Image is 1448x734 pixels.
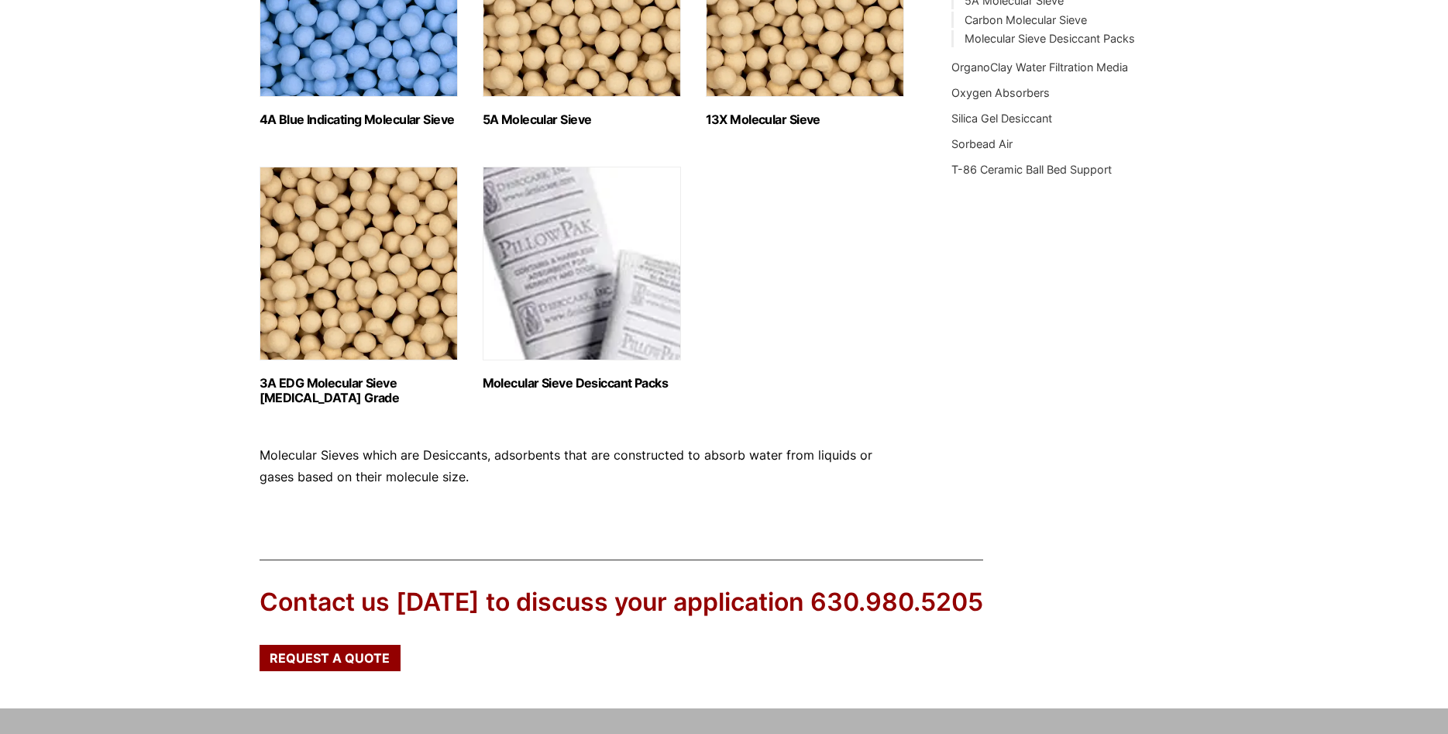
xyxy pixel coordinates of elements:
[483,376,681,391] h2: Molecular Sieve Desiccant Packs
[951,60,1128,74] a: OrganoClay Water Filtration Media
[706,112,904,127] h2: 13X Molecular Sieve
[965,32,1135,45] a: Molecular Sieve Desiccant Packs
[965,13,1087,26] a: Carbon Molecular Sieve
[951,163,1112,176] a: T-86 Ceramic Ball Bed Support
[951,86,1050,99] a: Oxygen Absorbers
[260,167,458,360] img: 3A EDG Molecular Sieve Ethanol Grade
[260,645,401,671] a: Request a Quote
[260,167,458,405] a: Visit product category 3A EDG Molecular Sieve Ethanol Grade
[483,112,681,127] h2: 5A Molecular Sieve
[260,445,906,487] p: Molecular Sieves which are Desiccants, adsorbents that are constructed to absorb water from liqui...
[260,585,983,620] div: Contact us [DATE] to discuss your application 630.980.5205
[270,652,390,664] span: Request a Quote
[260,112,458,127] h2: 4A Blue Indicating Molecular Sieve
[483,167,681,360] img: Molecular Sieve Desiccant Packs
[483,167,681,391] a: Visit product category Molecular Sieve Desiccant Packs
[260,376,458,405] h2: 3A EDG Molecular Sieve [MEDICAL_DATA] Grade
[951,137,1013,150] a: Sorbead Air
[951,112,1052,125] a: Silica Gel Desiccant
